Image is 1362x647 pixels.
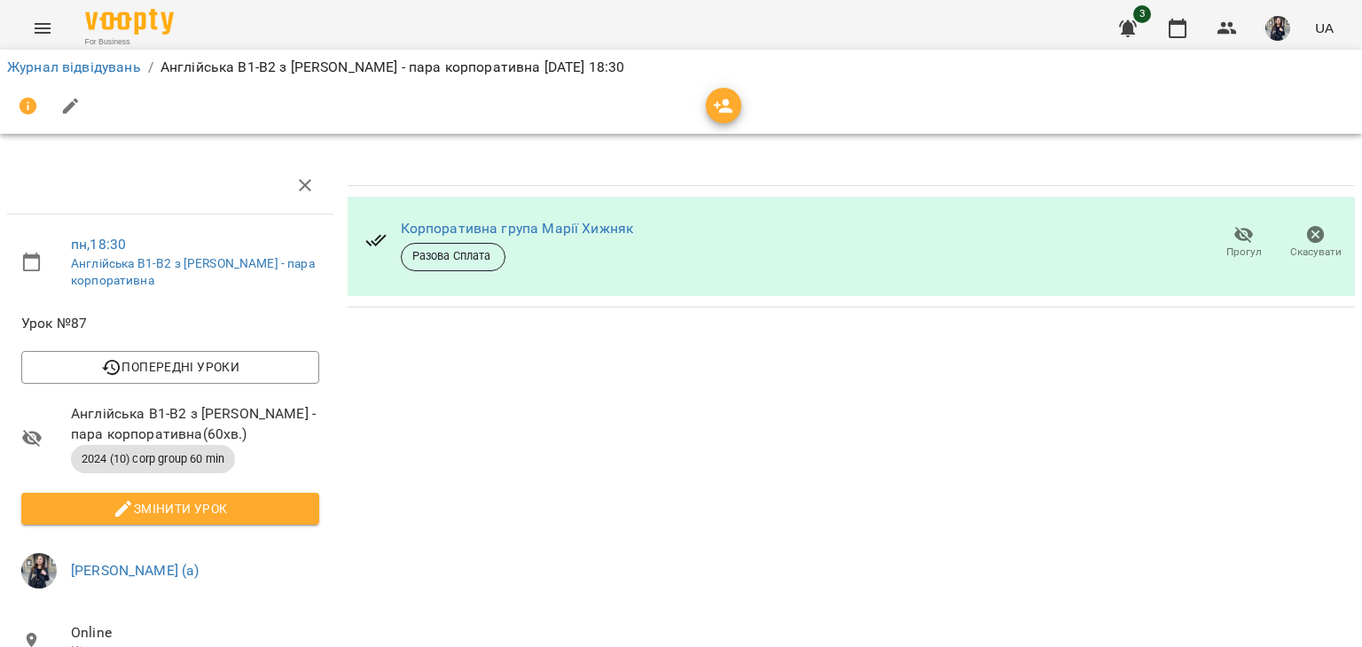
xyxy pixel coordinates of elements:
button: Змінити урок [21,493,319,525]
a: Корпоративна група Марії Хижняк [401,220,634,237]
button: UA [1308,12,1341,44]
img: 5dc71f453aaa25dcd3a6e3e648fe382a.JPG [1265,16,1290,41]
a: [PERSON_NAME] (а) [71,562,200,579]
p: Англійська В1-В2 з [PERSON_NAME] - пара корпоративна [DATE] 18:30 [160,57,625,78]
button: Menu [21,7,64,50]
span: UA [1315,19,1334,37]
span: Прогул [1226,245,1262,260]
li: / [148,57,153,78]
span: Разова Сплата [402,248,505,264]
nav: breadcrumb [7,57,1355,78]
img: 5dc71f453aaa25dcd3a6e3e648fe382a.JPG [21,553,57,589]
span: Змінити урок [35,498,305,519]
img: Voopty Logo [85,9,174,35]
span: Скасувати [1290,245,1342,260]
span: Урок №87 [21,313,319,334]
a: Англійська В1-В2 з [PERSON_NAME] - пара корпоративна [71,256,315,288]
a: пн , 18:30 [71,236,126,253]
span: 2024 (10) corp group 60 min [71,451,235,467]
a: Журнал відвідувань [7,58,141,75]
span: Попередні уроки [35,356,305,378]
button: Скасувати [1280,218,1351,268]
span: Англійська В1-В2 з [PERSON_NAME] - пара корпоративна ( 60 хв. ) [71,403,319,445]
button: Прогул [1208,218,1280,268]
button: Попередні уроки [21,351,319,383]
span: For Business [85,36,174,48]
span: Online [71,622,319,643]
span: 3 [1133,5,1151,23]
